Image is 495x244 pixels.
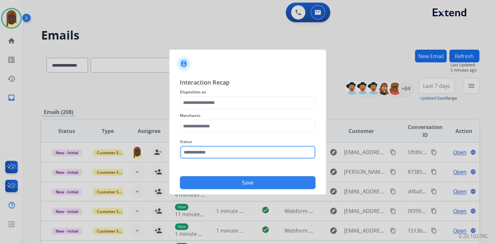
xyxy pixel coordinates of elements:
button: Save [180,176,316,189]
span: Disposition as [180,88,316,96]
span: Interaction Recap [180,78,316,88]
p: 0.20.1027RC [459,232,488,240]
span: Merchants [180,112,316,120]
img: contactIcon [176,56,192,72]
span: Status [180,138,316,146]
